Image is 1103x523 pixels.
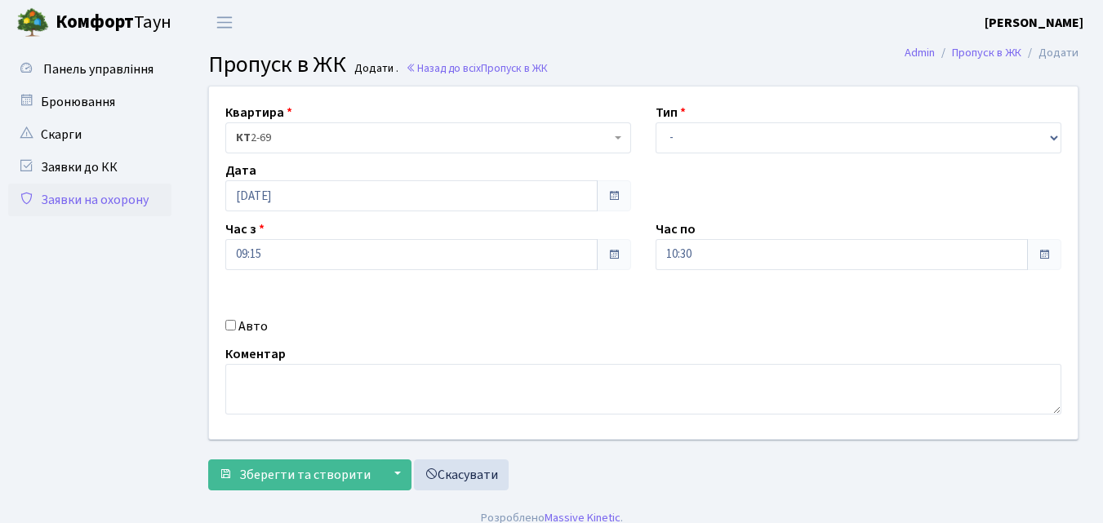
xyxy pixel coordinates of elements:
[656,219,696,239] label: Час по
[985,13,1083,33] a: [PERSON_NAME]
[225,219,265,239] label: Час з
[208,48,346,81] span: Пропуск в ЖК
[208,459,381,490] button: Зберегти та створити
[204,9,245,36] button: Переключити навігацію
[351,62,398,76] small: Додати .
[56,9,134,35] b: Комфорт
[414,459,509,490] a: Скасувати
[238,317,268,336] label: Авто
[481,60,548,76] span: Пропуск в ЖК
[236,130,251,146] b: КТ
[56,9,171,37] span: Таун
[1068,22,1084,38] div: ×
[406,60,548,76] a: Назад до всіхПропуск в ЖК
[8,118,171,151] a: Скарги
[225,344,286,364] label: Коментар
[225,161,256,180] label: Дата
[8,86,171,118] a: Бронювання
[43,60,153,78] span: Панель управління
[822,20,1086,112] div: Опитування щодо паркування в ЖК «Комфорт Таун»
[656,103,686,122] label: Тип
[985,14,1083,32] b: [PERSON_NAME]
[239,466,371,484] span: Зберегти та створити
[16,7,49,39] img: logo.png
[838,82,1070,102] a: Голосувати
[225,122,631,153] span: <b>КТ</b>&nbsp;&nbsp;&nbsp;&nbsp;2-69
[8,53,171,86] a: Панель управління
[225,103,292,122] label: Квартира
[1068,118,1084,135] div: ×
[8,151,171,184] a: Заявки до КК
[8,184,171,216] a: Заявки на охорону
[822,117,1086,156] div: Запис успішно додано.
[236,130,611,146] span: <b>КТ</b>&nbsp;&nbsp;&nbsp;&nbsp;2-69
